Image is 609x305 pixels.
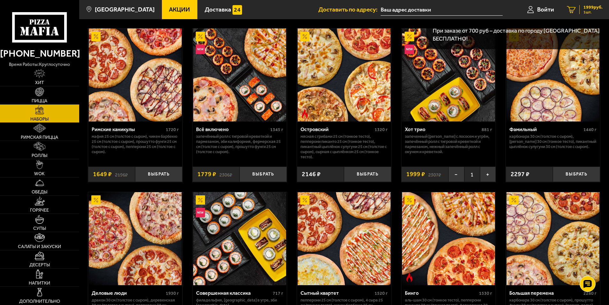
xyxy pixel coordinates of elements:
img: Большая перемена [506,192,599,285]
a: АкционныйОстрое блюдоБинго [401,192,496,285]
span: 2297 ₽ [511,171,529,177]
span: 1649 ₽ [93,171,112,177]
div: Большая перемена [509,290,582,296]
span: 717 г [273,291,283,296]
span: Римская пицца [21,135,58,140]
img: Акционный [196,32,205,41]
span: 1930 г [166,291,179,296]
a: АкционныйДеловые люди [88,192,182,285]
img: Акционный [300,32,310,41]
button: Выбрать [135,167,182,182]
span: 1779 ₽ [197,171,216,177]
img: Фамильный [506,28,599,121]
p: Запеченный [PERSON_NAME] с лососем и угрём, Запечённый ролл с тигровой креветкой и пармезаном, Не... [405,134,492,154]
img: Акционный [405,195,414,205]
a: АкционныйРимские каникулы [88,28,182,121]
div: Деловые люди [92,290,164,296]
a: АкционныйСытный квартет [297,192,391,285]
s: 2196 ₽ [115,171,128,177]
div: Всё включено [196,126,269,132]
img: Сытный квартет [298,192,391,285]
a: АкционныйНовинкаХот трио [401,28,496,121]
img: Хот трио [402,28,495,121]
img: Новинка [405,44,414,54]
span: Доставить по адресу: [318,6,381,12]
img: Акционный [509,195,519,205]
span: Десерты [29,263,50,267]
button: Выбрать [240,167,287,182]
div: Бинго [405,290,477,296]
span: Доставка [205,6,231,12]
span: Горячее [30,208,49,213]
img: Деловые люди [89,192,182,285]
span: 1520 г [375,291,388,296]
span: Акции [169,6,190,12]
a: АкционныйФамильный [506,28,600,121]
span: 881 г [482,127,492,132]
img: Акционный [196,195,205,205]
button: Выбрать [553,167,600,182]
span: Обеды [32,190,47,194]
span: 1 шт. [583,10,603,14]
span: 1320 г [375,127,388,132]
img: Острое блюдо [300,109,310,119]
span: Пицца [32,99,47,103]
div: Островский [301,126,373,132]
div: Фамильный [509,126,582,132]
span: 1 [464,167,480,182]
span: Хит [35,81,44,85]
img: Новинка [196,44,205,54]
img: Акционный [405,32,414,41]
span: 1720 г [166,127,179,132]
img: 15daf4d41897b9f0e9f617042186c801.svg [232,5,242,15]
img: Бинго [402,192,495,285]
p: При заказе от 700 руб – доставка по городу [GEOGRAPHIC_DATA] БЕСПЛАТНО! [433,27,603,43]
img: Совершенная классика [193,192,286,285]
button: Выбрать [344,167,391,182]
span: 1440 г [583,127,597,132]
div: Сытный квартет [301,290,373,296]
span: Супы [33,226,46,231]
span: 1345 г [270,127,283,132]
a: АкционныйНовинкаСовершенная классика [193,192,287,285]
span: Войти [537,6,554,12]
p: Карбонара 30 см (толстое с сыром), [PERSON_NAME] 30 см (тонкое тесто), Пикантный цыплёнок сулугун... [509,134,597,149]
span: Роллы [32,153,47,158]
span: WOK [34,172,45,176]
span: Наборы [30,117,49,121]
div: Римские каникулы [92,126,164,132]
button: − [448,167,464,182]
img: Всё включено [193,28,286,121]
span: Салаты и закуски [18,245,61,249]
img: Акционный [91,32,101,41]
s: 2307 ₽ [428,171,441,177]
p: Мясная с грибами 25 см (тонкое тесто), Пепперони Пиканто 25 см (тонкое тесто), Пикантный цыплёнок... [301,134,388,159]
span: 1999 ₽ [406,171,425,177]
span: Дополнительно [19,299,60,304]
p: Запечённый ролл с тигровой креветкой и пармезаном, Эби Калифорния, Фермерская 25 см (толстое с сы... [196,134,283,154]
input: Ваш адрес доставки [381,4,502,16]
img: Островский [298,28,391,121]
span: 1999 руб. [583,5,603,10]
s: 2306 ₽ [219,171,232,177]
img: Острое блюдо [405,272,414,282]
div: Совершенная классика [196,290,271,296]
img: Акционный [300,195,310,205]
span: 2146 ₽ [302,171,321,177]
span: Напитки [29,281,50,285]
img: Новинка [196,208,205,217]
span: 1530 г [479,291,492,296]
img: Римские каникулы [89,28,182,121]
img: Акционный [91,195,101,205]
button: + [480,167,496,182]
a: АкционныйОстрое блюдоОстровский [297,28,391,121]
p: Мафия 25 см (толстое с сыром), Чикен Барбекю 25 см (толстое с сыром), Прошутто Фунги 25 см (толст... [92,134,179,154]
a: АкционныйБольшая перемена [506,192,600,285]
a: АкционныйНовинкаВсё включено [193,28,287,121]
span: [GEOGRAPHIC_DATA] [95,6,155,12]
div: Хот трио [405,126,480,132]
